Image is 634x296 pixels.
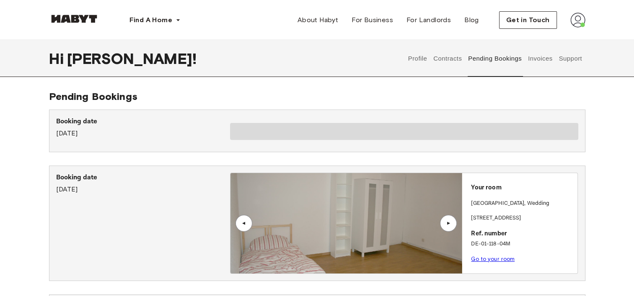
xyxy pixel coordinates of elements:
[352,15,393,25] span: For Business
[506,15,550,25] span: Get in Touch
[230,173,462,273] img: Image of the room
[405,40,585,77] div: user profile tabs
[406,15,451,25] span: For Landlords
[67,50,197,67] span: [PERSON_NAME] !
[298,15,338,25] span: About Habyt
[432,40,463,77] button: Contracts
[129,15,172,25] span: Find A Home
[471,256,515,262] a: Go to your room
[56,173,230,183] p: Booking date
[464,15,479,25] span: Blog
[558,40,583,77] button: Support
[407,40,428,77] button: Profile
[471,199,549,208] p: [GEOGRAPHIC_DATA] , Wedding
[291,12,345,28] a: About Habyt
[570,13,585,28] img: avatar
[240,221,248,226] div: ▲
[467,40,523,77] button: Pending Bookings
[471,240,574,248] p: DE-01-118-04M
[56,117,230,127] p: Booking date
[458,12,486,28] a: Blog
[49,15,99,23] img: Habyt
[471,229,574,239] p: Ref. number
[56,117,230,138] div: [DATE]
[49,90,137,102] span: Pending Bookings
[400,12,458,28] a: For Landlords
[527,40,553,77] button: Invoices
[49,50,67,67] span: Hi
[444,221,453,226] div: ▲
[123,12,187,28] button: Find A Home
[471,214,574,222] p: [STREET_ADDRESS]
[345,12,400,28] a: For Business
[471,183,574,193] p: Your room
[499,11,557,29] button: Get in Touch
[56,173,230,194] div: [DATE]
